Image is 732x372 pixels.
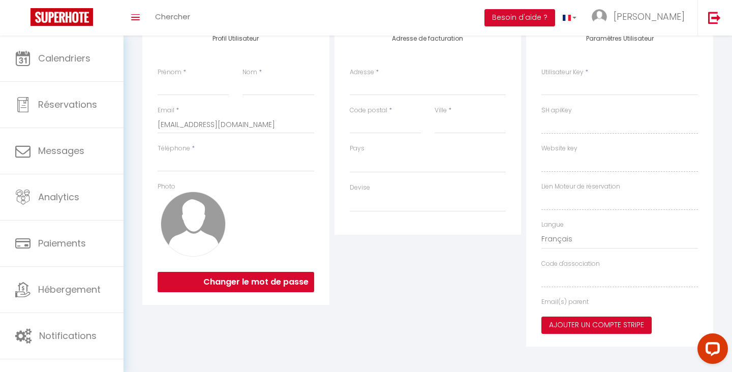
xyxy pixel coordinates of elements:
[435,106,447,115] label: Ville
[484,9,555,26] button: Besoin d'aide ?
[541,182,620,192] label: Lien Moteur de réservation
[38,144,84,157] span: Messages
[541,144,577,153] label: Website key
[158,272,314,292] button: Changer le mot de passe
[242,68,257,77] label: Nom
[158,182,175,192] label: Photo
[39,329,97,342] span: Notifications
[155,11,190,22] span: Chercher
[592,9,607,24] img: ...
[541,317,652,334] button: Ajouter un compte Stripe
[350,68,374,77] label: Adresse
[708,11,721,24] img: logout
[38,98,97,111] span: Réservations
[541,106,572,115] label: SH apiKey
[158,35,314,42] h4: Profil Utilisateur
[38,191,79,203] span: Analytics
[541,259,600,269] label: Code d'association
[541,68,584,77] label: Utilisateur Key
[541,35,698,42] h4: Paramètres Utilisateur
[38,237,86,250] span: Paiements
[38,283,101,296] span: Hébergement
[689,329,732,372] iframe: LiveChat chat widget
[158,106,174,115] label: Email
[541,297,589,307] label: Email(s) parent
[350,35,506,42] h4: Adresse de facturation
[158,144,190,153] label: Téléphone
[350,183,370,193] label: Devise
[161,192,226,257] img: avatar.png
[614,10,685,23] span: [PERSON_NAME]
[38,52,90,65] span: Calendriers
[541,220,564,230] label: Langue
[30,8,93,26] img: Super Booking
[350,106,387,115] label: Code postal
[158,68,181,77] label: Prénom
[350,144,364,153] label: Pays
